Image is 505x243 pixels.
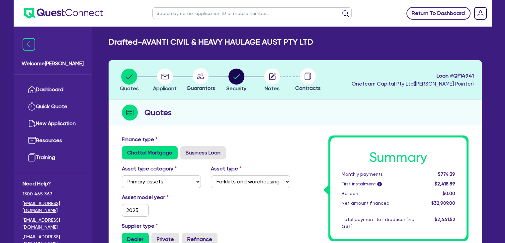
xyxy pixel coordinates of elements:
label: Chattel Mortgage [122,146,178,159]
h1: Summary [342,149,455,165]
img: step-icon [122,105,138,121]
a: Dashboard [23,81,83,98]
img: quest-connect-logo-blue [24,8,103,19]
label: Asset type category [122,165,177,173]
a: [EMAIL_ADDRESS][DOMAIN_NAME] [23,217,83,231]
div: Monthly payments [337,171,419,178]
img: new-application [28,120,36,127]
span: 1300 465 363 [23,190,83,197]
span: $774.39 [438,171,455,177]
div: Balloon [337,190,419,197]
span: Security [226,85,246,92]
span: Quotes [120,85,139,92]
span: Welcome [PERSON_NAME] [22,60,84,68]
a: Return To Dashboard [406,7,470,20]
span: Loan # QF14941 [352,72,474,80]
button: Applicant [153,68,177,93]
span: $32,989.00 [431,200,455,206]
label: Finance type [122,135,157,143]
input: Search by name, application ID or mobile number... [152,7,352,19]
span: Contracts [295,85,321,91]
span: Applicant [153,85,177,92]
span: i [377,182,382,186]
button: Notes [264,68,281,93]
span: Guarantors [186,85,215,91]
button: Quotes [120,68,139,93]
img: training [28,153,36,161]
span: $2,441.52 [434,217,455,222]
img: quick-quote [28,103,36,111]
img: icon-menu-close [23,38,35,51]
h2: Quotes [144,107,172,119]
label: Asset type [211,165,241,173]
span: $2,418.89 [434,181,455,186]
div: Total payment to introducer (inc GST) [337,216,419,230]
div: First instalment [337,180,419,187]
a: Dropdown toggle [472,5,489,22]
label: Supplier type [122,222,158,230]
span: Need Help? [23,180,83,188]
img: resources [28,136,36,144]
span: Notes [265,85,280,92]
a: Training [23,149,83,166]
a: Quick Quote [23,98,83,115]
span: Oneteam Capital Pty Ltd ( [PERSON_NAME] Pointer ) [352,81,474,87]
a: New Application [23,115,83,132]
a: Resources [23,132,83,149]
h2: Drafted - AVANTI CIVIL & HEAVY HAULAGE AUST PTY LTD [109,37,313,47]
label: Asset model year [117,193,206,201]
a: [EMAIL_ADDRESS][DOMAIN_NAME] [23,200,83,214]
div: Net amount financed [337,200,419,207]
label: Business Loan [180,146,226,159]
span: $0.00 [442,191,455,196]
button: Security [226,68,247,93]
